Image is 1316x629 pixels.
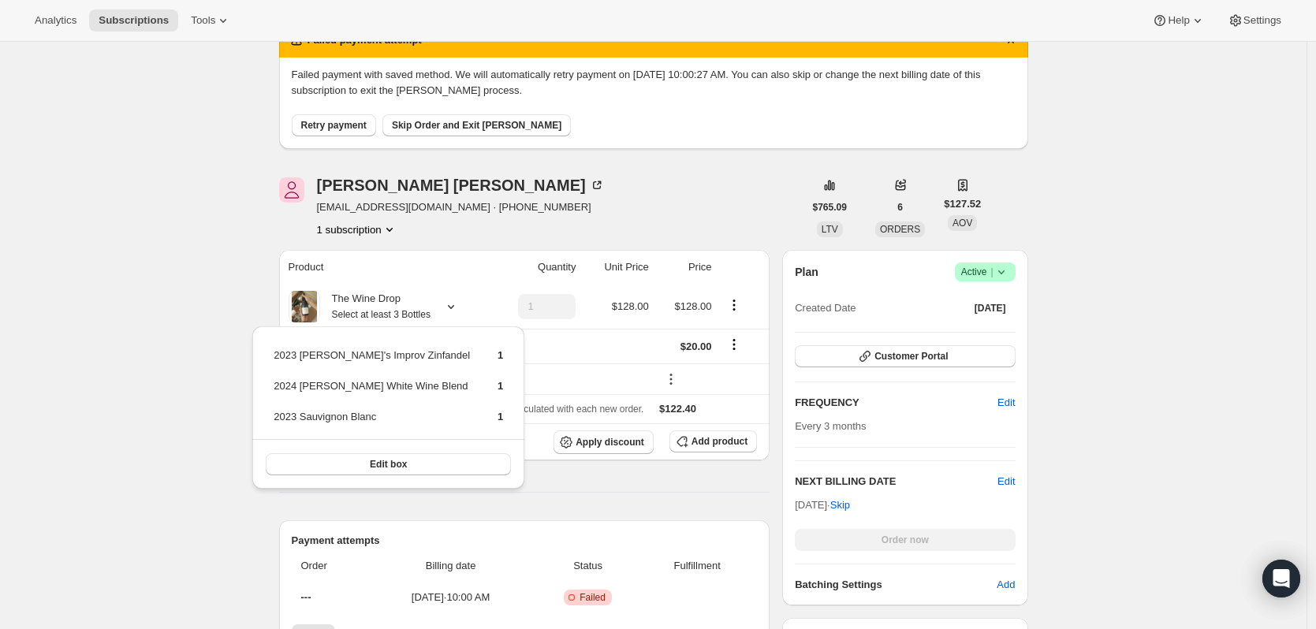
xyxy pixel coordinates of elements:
button: Add product [669,430,757,452]
span: 1 [498,349,503,361]
span: LTV [822,224,838,235]
button: Edit [997,474,1015,489]
button: Settings [1218,9,1291,32]
span: Jacqueline Vance [279,177,304,203]
span: Analytics [35,14,76,27]
button: Shipping actions [721,336,747,353]
span: Subscriptions [99,14,169,27]
span: Add product [692,435,747,448]
span: Settings [1243,14,1281,27]
button: Edit box [266,453,511,475]
button: Help [1143,9,1214,32]
button: [DATE] [965,297,1016,319]
button: Add [987,572,1024,597]
h2: NEXT BILLING DATE [795,474,997,489]
span: 6 [897,201,903,214]
span: Active [961,264,1009,280]
button: Edit [988,390,1024,415]
span: Tools [191,14,215,27]
p: Failed payment with saved method. We will automatically retry payment on [DATE] 10:00:27 AM. You ... [292,67,1016,99]
span: Status [539,558,637,574]
span: $122.40 [659,403,696,415]
td: 2023 Sauvignon Blanc [273,408,471,437]
span: [EMAIL_ADDRESS][DOMAIN_NAME] · [PHONE_NUMBER] [317,199,605,215]
button: Retry payment [292,114,376,136]
button: Tools [181,9,240,32]
span: | [990,266,993,278]
button: Product actions [317,221,397,237]
span: Every 3 months [795,420,866,432]
th: Unit Price [580,250,653,285]
div: [PERSON_NAME] [PERSON_NAME] [317,177,605,193]
th: Product [279,250,490,285]
span: AOV [953,218,972,229]
h2: Payment attempts [292,533,758,549]
span: Created Date [795,300,856,316]
span: 1 [498,411,503,422]
th: Price [654,250,717,285]
td: 2023 [PERSON_NAME]'s Improv Zinfandel [273,347,471,376]
button: Skip [821,493,859,518]
button: $765.09 [803,196,856,218]
span: Edit box [370,458,407,471]
span: Billing date [372,558,529,574]
h2: Plan [795,264,818,280]
span: Fulfillment [647,558,747,574]
span: $128.00 [612,300,649,312]
span: [DATE] · 10:00 AM [372,590,529,605]
span: [DATE] [975,302,1006,314]
button: Subscriptions [89,9,178,32]
span: $765.09 [813,201,847,214]
div: Open Intercom Messenger [1262,560,1300,597]
span: [DATE] · [795,499,850,511]
button: Apply discount [554,430,654,454]
span: $20.00 [680,341,712,352]
span: $127.52 [944,196,981,212]
span: Skip [830,497,850,513]
button: Skip Order and Exit [PERSON_NAME] [382,114,571,136]
small: Select at least 3 Bottles [332,309,431,320]
td: 2024 [PERSON_NAME] White Wine Blend [273,378,471,407]
span: 1 [498,380,503,392]
span: Skip Order and Exit [PERSON_NAME] [392,119,561,132]
button: Analytics [25,9,86,32]
button: 6 [888,196,912,218]
span: ORDERS [880,224,920,235]
div: The Wine Drop [320,291,431,322]
span: $128.00 [675,300,712,312]
span: Apply discount [576,436,644,448]
span: Help [1168,14,1189,27]
span: --- [301,591,311,603]
button: Customer Portal [795,345,1015,367]
th: Order [292,549,368,583]
span: Add [997,577,1015,593]
span: Customer Portal [874,350,948,363]
span: Retry payment [301,119,367,132]
button: Product actions [721,296,747,314]
h2: FREQUENCY [795,395,997,411]
span: Failed [580,591,606,604]
span: Edit [997,395,1015,411]
h6: Batching Settings [795,577,997,593]
th: Quantity [490,250,581,285]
